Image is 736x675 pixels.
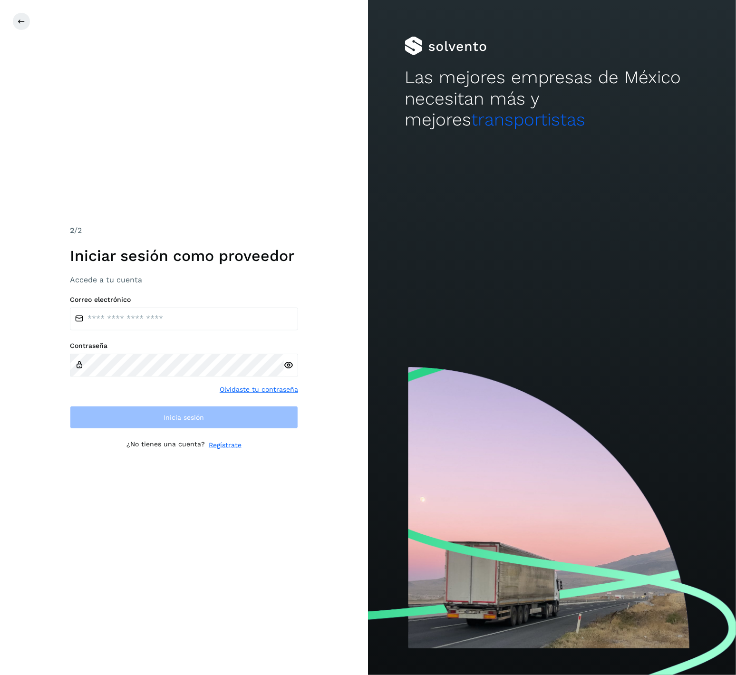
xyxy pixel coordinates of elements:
a: Regístrate [209,440,242,450]
span: transportistas [471,109,585,130]
span: Inicia sesión [164,414,204,421]
h3: Accede a tu cuenta [70,275,298,284]
label: Contraseña [70,342,298,350]
p: ¿No tienes una cuenta? [126,440,205,450]
div: /2 [70,225,298,236]
button: Inicia sesión [70,406,298,429]
h1: Iniciar sesión como proveedor [70,247,298,265]
label: Correo electrónico [70,296,298,304]
h2: Las mejores empresas de México necesitan más y mejores [405,67,699,130]
span: 2 [70,226,74,235]
a: Olvidaste tu contraseña [220,385,298,395]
